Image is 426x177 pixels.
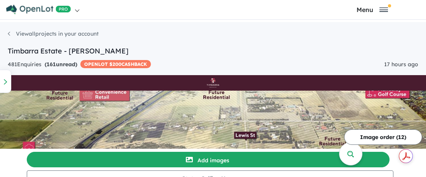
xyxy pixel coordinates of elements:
[45,61,77,68] strong: ( unread)
[384,60,418,69] div: 17 hours ago
[344,129,422,145] button: Image order (12)
[8,46,128,55] a: Timbarra Estate - [PERSON_NAME]
[8,30,418,46] nav: breadcrumb
[47,61,56,68] span: 161
[8,60,151,69] div: 481 Enquir ies
[320,6,424,13] button: Toggle navigation
[6,5,71,14] img: Openlot PRO Logo White
[8,30,99,37] a: Viewallprojects in your account
[27,152,390,167] button: Add images
[80,60,151,68] span: OPENLOT $ 200 CASHBACK
[3,78,423,88] img: Timbarra Estate - Beveridge Logo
